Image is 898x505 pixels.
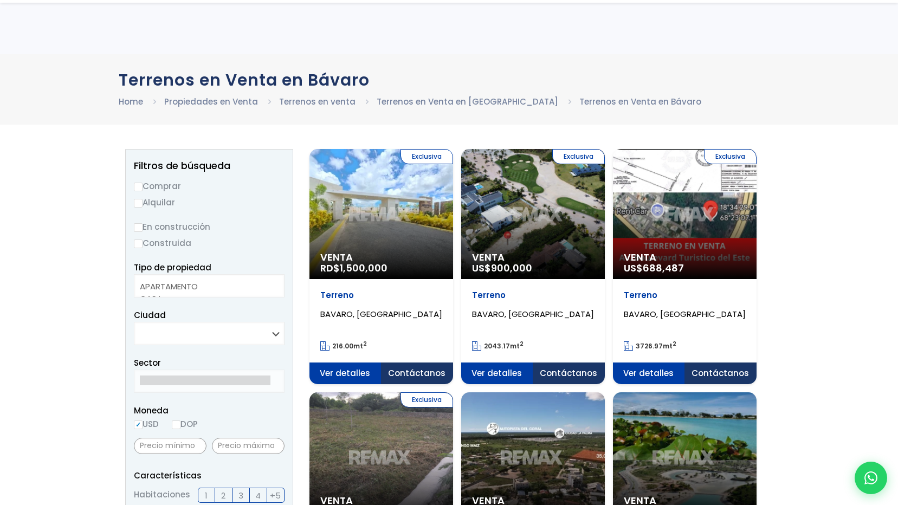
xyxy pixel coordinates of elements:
span: US$ [472,261,532,275]
span: Venta [472,252,594,263]
span: RD$ [320,261,387,275]
a: Propiedades en Venta [164,96,258,107]
span: Sector [134,357,161,368]
span: 900,000 [491,261,532,275]
span: Moneda [134,404,285,417]
span: US$ [624,261,684,275]
span: Ver detalles [613,362,685,384]
span: BAVARO, [GEOGRAPHIC_DATA] [472,308,594,320]
span: Ver detalles [309,362,382,384]
input: Alquilar [134,199,143,208]
label: En construcción [134,220,285,234]
a: Terrenos en Venta en [GEOGRAPHIC_DATA] [377,96,558,107]
span: Contáctanos [533,362,605,384]
p: Terreno [320,290,442,301]
span: 1,500,000 [340,261,387,275]
span: 2043.17 [484,341,510,351]
sup: 2 [363,340,367,348]
p: Terreno [472,290,594,301]
input: USD [134,420,143,429]
input: Construida [134,239,143,248]
a: Terrenos en venta [279,96,356,107]
span: 2 [221,489,225,502]
span: Contáctanos [684,362,757,384]
span: 216.00 [332,341,353,351]
option: CASA [140,293,270,305]
a: Home [119,96,143,107]
span: Venta [624,252,746,263]
span: mt [472,341,524,351]
a: Terrenos en Venta en Bávaro [579,96,701,107]
label: Alquilar [134,196,285,209]
span: mt [624,341,676,351]
option: APARTAMENTO [140,280,270,293]
span: 688,487 [643,261,684,275]
label: USD [134,417,159,431]
input: DOP [172,420,180,429]
span: 4 [255,489,261,502]
span: Ver detalles [461,362,533,384]
input: Precio mínimo [134,438,206,454]
span: BAVARO, [GEOGRAPHIC_DATA] [320,308,442,320]
span: Exclusiva [400,392,453,407]
sup: 2 [520,340,524,348]
input: Comprar [134,183,143,191]
p: Características [134,469,285,482]
h1: Terrenos en Venta en Bávaro [119,70,780,89]
span: mt [320,341,367,351]
span: BAVARO, [GEOGRAPHIC_DATA] [624,308,746,320]
span: +5 [270,489,281,502]
a: Exclusiva Venta US$900,000 Terreno BAVARO, [GEOGRAPHIC_DATA] 2043.17mt2 Ver detalles Contáctanos [461,149,605,384]
p: Terreno [624,290,746,301]
input: Precio máximo [212,438,285,454]
span: Ciudad [134,309,166,321]
input: En construcción [134,223,143,232]
label: Comprar [134,179,285,193]
span: Exclusiva [704,149,757,164]
label: Construida [134,236,285,250]
span: Habitaciones [134,488,190,503]
span: Exclusiva [400,149,453,164]
span: 3 [238,489,243,502]
sup: 2 [673,340,676,348]
span: 1 [205,489,208,502]
span: Venta [320,252,442,263]
span: Contáctanos [381,362,453,384]
a: Exclusiva Venta US$688,487 Terreno BAVARO, [GEOGRAPHIC_DATA] 3726.97mt2 Ver detalles Contáctanos [613,149,757,384]
span: Exclusiva [552,149,605,164]
a: Exclusiva Venta RD$1,500,000 Terreno BAVARO, [GEOGRAPHIC_DATA] 216.00mt2 Ver detalles Contáctanos [309,149,453,384]
span: Tipo de propiedad [134,262,211,273]
label: DOP [172,417,198,431]
h2: Filtros de búsqueda [134,160,285,171]
span: 3726.97 [636,341,663,351]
